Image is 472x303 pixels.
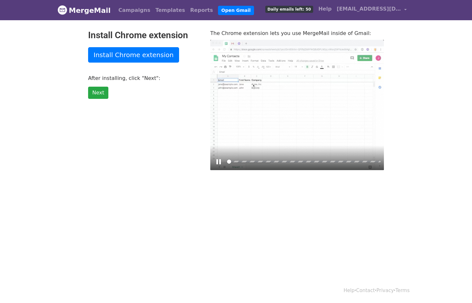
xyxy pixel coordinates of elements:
[334,3,409,18] a: [EMAIL_ADDRESS][DOMAIN_NAME]
[58,5,67,15] img: MergeMail logo
[377,288,394,293] a: Privacy
[88,47,179,63] a: Install Chrome extension
[263,3,316,15] a: Daily emails left: 50
[316,3,334,15] a: Help
[265,6,313,13] span: Daily emails left: 50
[337,5,401,13] span: [EMAIL_ADDRESS][DOMAIN_NAME]
[356,288,375,293] a: Contact
[210,30,384,37] p: The Chrome extension lets you use MergeMail inside of Gmail:
[395,288,410,293] a: Terms
[218,6,254,15] a: Open Gmail
[188,4,216,17] a: Reports
[116,4,153,17] a: Campaigns
[153,4,187,17] a: Templates
[88,30,201,41] h2: Install Chrome extension
[88,75,201,82] p: After installing, click "Next":
[344,288,355,293] a: Help
[213,157,224,167] button: Play
[227,159,381,165] input: Seek
[58,4,111,17] a: MergeMail
[88,87,108,99] a: Next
